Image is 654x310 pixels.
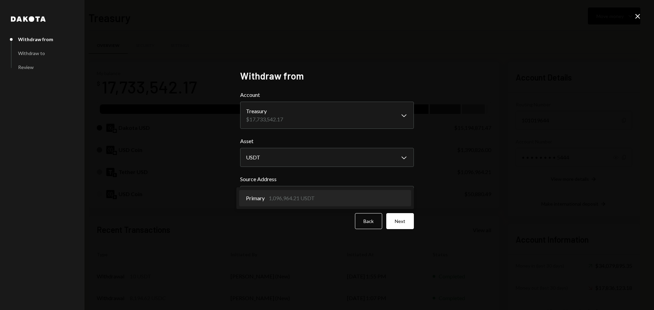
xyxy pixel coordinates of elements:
div: Review [18,64,34,70]
div: Withdraw to [18,50,45,56]
div: 1,096,964.21 USDT [269,194,315,202]
button: Next [386,213,414,229]
span: Primary [246,194,265,202]
h2: Withdraw from [240,69,414,83]
button: Back [355,213,382,229]
button: Source Address [240,186,414,205]
button: Account [240,102,414,129]
label: Source Address [240,175,414,183]
button: Asset [240,148,414,167]
label: Asset [240,137,414,145]
div: Withdraw from [18,36,53,42]
label: Account [240,91,414,99]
